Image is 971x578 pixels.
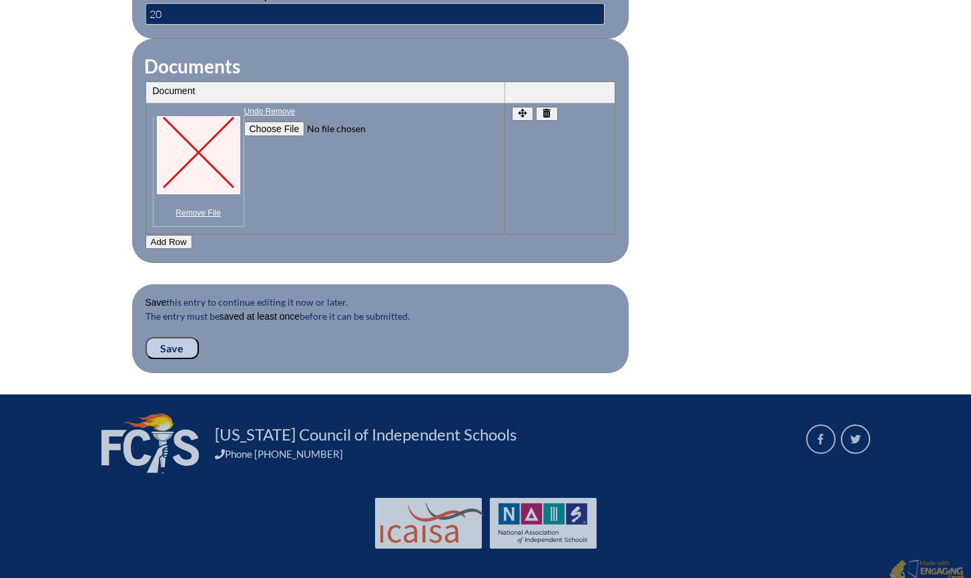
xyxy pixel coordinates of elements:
[145,235,192,249] button: Add Row
[145,297,167,308] b: Save
[143,55,242,77] legend: Documents
[157,208,240,218] a: Remove File
[146,82,505,103] th: Document
[215,448,790,460] div: Phone [PHONE_NUMBER]
[145,309,615,337] p: The entry must be before it can be submitted.
[541,109,553,119] span: remove row
[499,503,588,543] img: NAIS Logo
[220,311,300,322] b: saved at least once
[145,337,199,360] input: Save
[101,413,199,473] img: FCIS_logo_white
[145,295,615,309] p: this entry to continue editing it now or later.
[210,424,522,445] a: [US_STATE] Council of Independent Schools
[380,503,483,543] img: Int'l Council Advancing Independent School Accreditation logo
[153,107,498,116] a: Undo Remove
